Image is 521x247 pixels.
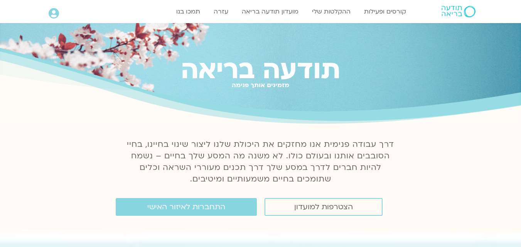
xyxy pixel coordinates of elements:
img: תודעה בריאה [442,6,475,17]
a: התחברות לאיזור האישי [116,198,257,216]
span: הצטרפות למועדון [294,203,353,211]
p: דרך עבודה פנימית אנו מחזקים את היכולת שלנו ליצור שינוי בחיינו, בחיי הסובבים אותנו ובעולם כולו. לא... [123,139,399,185]
a: תמכו בנו [172,4,204,19]
a: קורסים ופעילות [360,4,410,19]
a: הצטרפות למועדון [265,198,383,216]
a: ההקלטות שלי [308,4,354,19]
a: מועדון תודעה בריאה [238,4,302,19]
a: עזרה [210,4,232,19]
span: התחברות לאיזור האישי [147,203,225,211]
